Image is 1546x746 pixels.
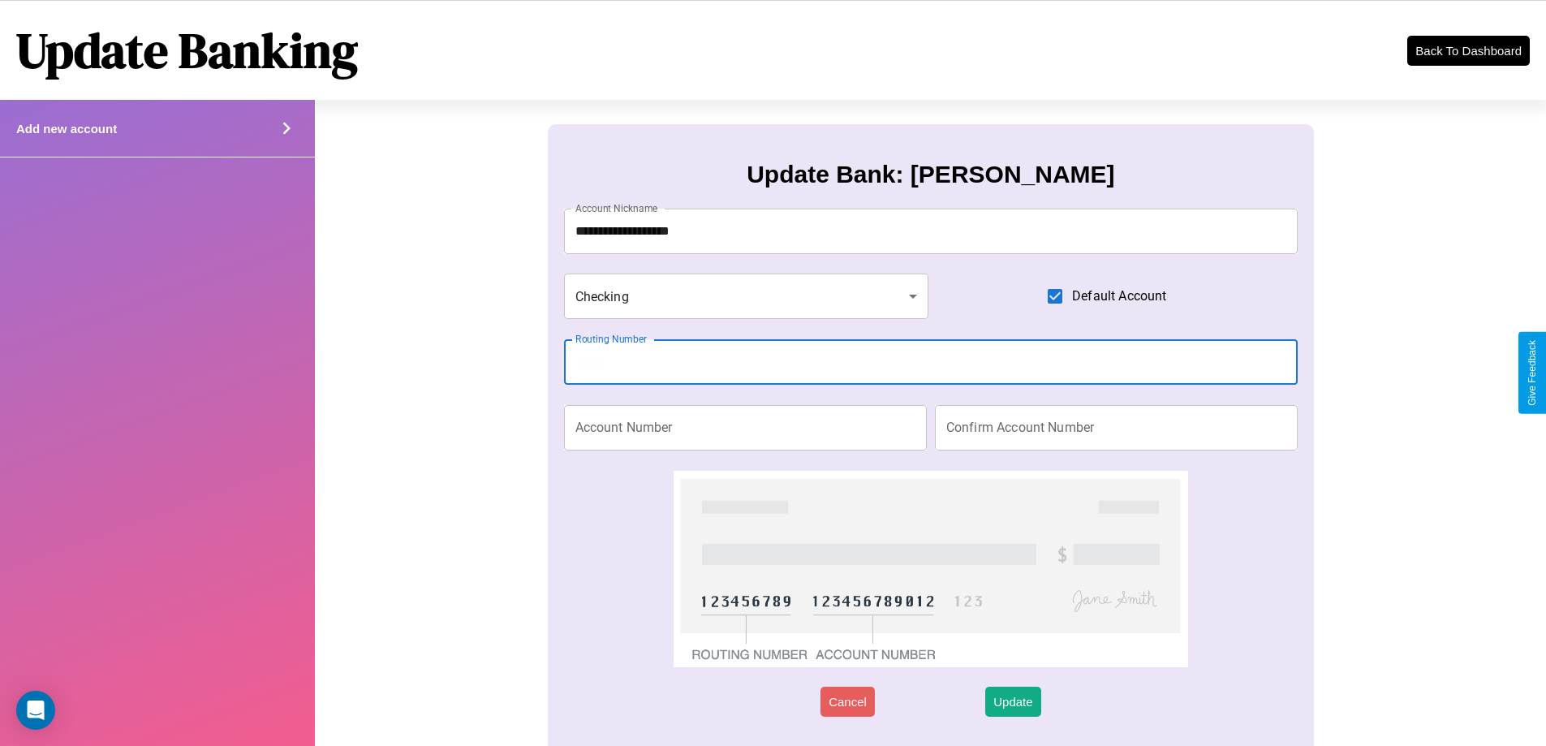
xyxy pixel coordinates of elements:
[674,471,1187,667] img: check
[575,201,658,215] label: Account Nickname
[16,17,358,84] h1: Update Banking
[16,691,55,730] div: Open Intercom Messenger
[1407,36,1530,66] button: Back To Dashboard
[1527,340,1538,406] div: Give Feedback
[16,122,117,136] h4: Add new account
[985,687,1040,717] button: Update
[564,274,929,319] div: Checking
[575,332,647,346] label: Routing Number
[747,161,1114,188] h3: Update Bank: [PERSON_NAME]
[1072,287,1166,306] span: Default Account
[820,687,875,717] button: Cancel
